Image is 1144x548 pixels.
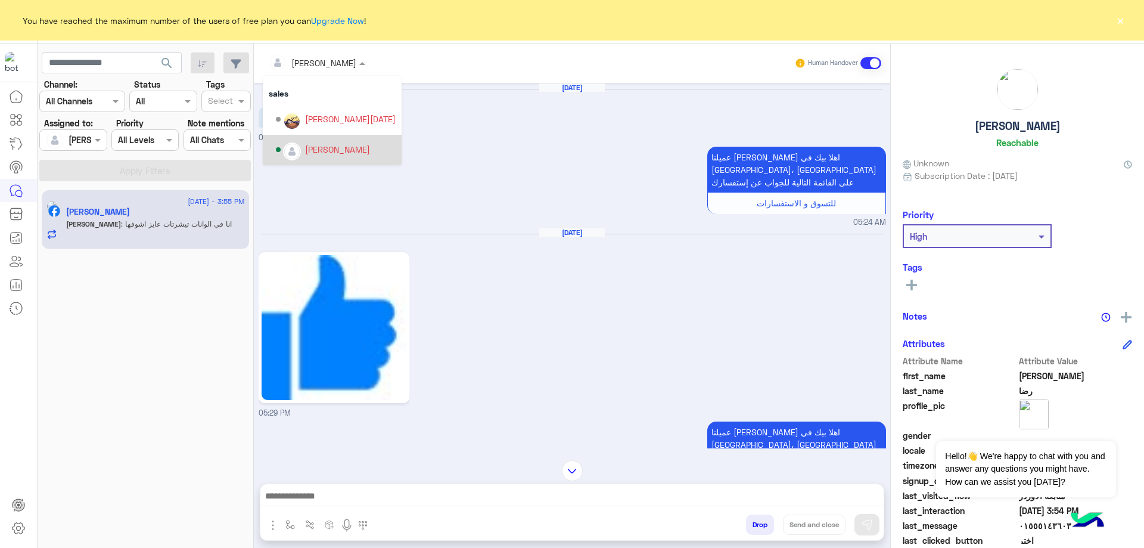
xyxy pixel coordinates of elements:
p: 17/3/2025, 5:24 AM [707,147,886,193]
h6: [DATE] [539,228,605,237]
h5: [PERSON_NAME] [975,119,1061,133]
button: search [153,52,182,78]
span: Attribute Name [903,355,1016,367]
span: 05:29 PM [259,408,291,417]
img: send voice note [340,518,354,532]
span: Unknown [903,157,949,169]
span: رضا [1019,385,1133,397]
div: Select [206,94,233,110]
span: انا في الوانات تيشرتات عايز اشوفها [121,219,232,228]
img: 39178562_1505197616293642_5411344281094848512_n.png [262,255,406,400]
img: Facebook [48,205,60,217]
img: picture [997,69,1038,110]
label: Status [134,78,160,91]
span: [PERSON_NAME] [66,219,121,228]
img: scroll [562,460,583,481]
label: Tags [206,78,225,91]
button: create order [320,515,340,534]
img: send message [861,519,873,531]
span: last_name [903,385,1016,397]
span: Attribute Value [1019,355,1133,367]
span: [DATE] - 3:55 PM [188,196,244,207]
button: Drop [746,515,774,535]
span: last_message [903,519,1016,532]
label: Priority [116,117,144,129]
a: Upgrade Now [311,16,364,26]
p: 8/9/2025, 5:29 PM [707,422,886,467]
h6: Attributes [903,338,945,349]
img: add [1121,312,1131,323]
button: × [1114,14,1126,26]
img: ACg8ocJAd9cmCV_lg36ov6Kt_yM79juuS8Adv9pU2f3caa9IOlWTjQo=s96-c [284,113,300,129]
img: defaultAdmin.png [46,132,63,148]
button: Apply Filters [39,160,251,181]
h6: Tags [903,262,1132,273]
h6: [DATE] [539,83,605,92]
span: first_name [903,370,1016,382]
span: اختر [1019,534,1133,547]
h5: محمود رضا [66,207,130,217]
button: Trigger scenario [300,515,320,534]
img: picture [1019,400,1049,429]
span: last_interaction [903,504,1016,517]
label: Note mentions [188,117,244,129]
img: create order [325,520,334,530]
span: Hello!👋 We're happy to chat with you and answer any questions you might have. How can we assist y... [936,441,1115,497]
img: Trigger scenario [305,520,315,530]
img: send attachment [266,518,280,532]
span: last_visited_flow [903,490,1016,502]
img: 713415422032625 [5,52,26,73]
h6: Priority [903,209,934,220]
span: locale [903,444,1016,457]
small: Human Handover [808,58,858,68]
button: Send and close [783,515,845,535]
img: notes [1101,312,1111,322]
span: 2025-09-09T12:54:26.194Z [1019,504,1133,517]
h6: Reachable [996,137,1039,148]
h6: Notes [903,311,927,321]
label: Assigned to: [44,117,93,129]
p: 17/3/2025, 5:24 AM [259,107,312,128]
span: You have reached the maximum number of the users of free plan you can ! [23,14,366,27]
div: [PERSON_NAME] [305,143,370,156]
span: gender [903,429,1016,442]
span: search [160,56,174,70]
span: signup_date [903,475,1016,487]
img: defaultAdmin.png [284,144,300,159]
button: select flow [281,515,300,534]
span: ٠١٥٥٥١٤٣٦٠٣ [1019,519,1133,532]
div: [PERSON_NAME][DATE] [305,113,396,125]
img: picture [46,201,57,212]
div: sales [263,82,402,104]
span: محمود [1019,370,1133,382]
img: hulul-logo.png [1067,500,1108,542]
span: للتسوق و الاستفسارات [757,198,836,208]
ng-dropdown-panel: Options list [263,76,402,165]
img: make a call [358,521,368,530]
span: profile_pic [903,400,1016,427]
img: select flow [285,520,295,530]
span: timezone [903,459,1016,472]
span: last_clicked_button [903,534,1016,547]
span: Subscription Date : [DATE] [915,169,1018,182]
span: 05:24 AM [853,217,886,228]
label: Channel: [44,78,77,91]
span: 05:24 AM [259,133,291,142]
